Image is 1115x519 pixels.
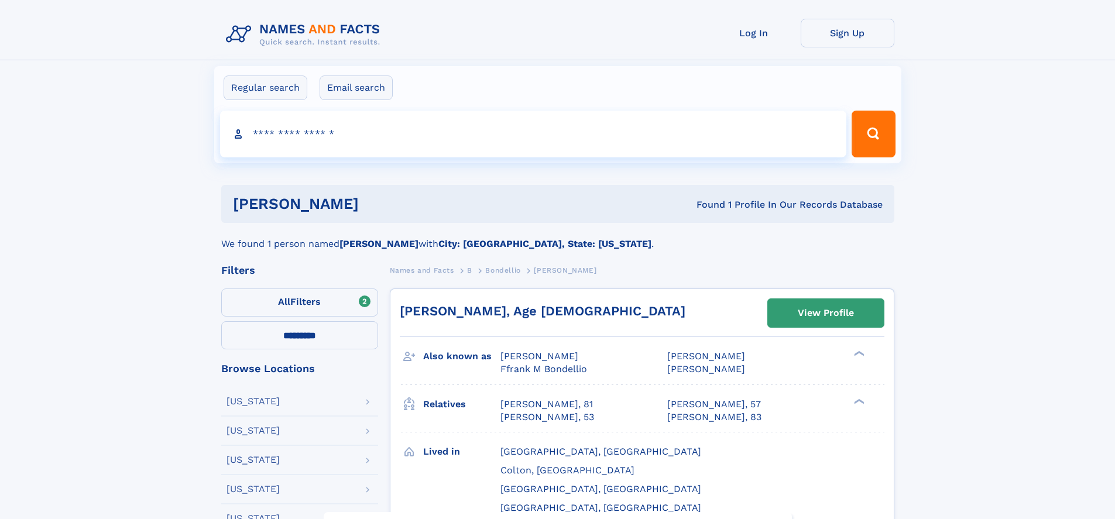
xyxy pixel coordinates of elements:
[768,299,884,327] a: View Profile
[438,238,651,249] b: City: [GEOGRAPHIC_DATA], State: [US_STATE]
[707,19,801,47] a: Log In
[500,483,701,494] span: [GEOGRAPHIC_DATA], [GEOGRAPHIC_DATA]
[227,455,280,465] div: [US_STATE]
[500,350,578,362] span: [PERSON_NAME]
[667,398,761,411] a: [PERSON_NAME], 57
[221,223,894,251] div: We found 1 person named with .
[500,411,594,424] a: [PERSON_NAME], 53
[500,446,701,457] span: [GEOGRAPHIC_DATA], [GEOGRAPHIC_DATA]
[221,288,378,317] label: Filters
[500,363,587,374] span: Ffrank M Bondellio
[233,197,528,211] h1: [PERSON_NAME]
[467,266,472,274] span: B
[851,397,865,405] div: ❯
[667,411,761,424] a: [PERSON_NAME], 83
[278,296,290,307] span: All
[221,265,378,276] div: Filters
[227,426,280,435] div: [US_STATE]
[227,484,280,494] div: [US_STATE]
[320,75,393,100] label: Email search
[667,363,745,374] span: [PERSON_NAME]
[500,465,634,476] span: Colton, [GEOGRAPHIC_DATA]
[390,263,454,277] a: Names and Facts
[400,304,685,318] a: [PERSON_NAME], Age [DEMOGRAPHIC_DATA]
[801,19,894,47] a: Sign Up
[500,502,701,513] span: [GEOGRAPHIC_DATA], [GEOGRAPHIC_DATA]
[527,198,883,211] div: Found 1 Profile In Our Records Database
[852,111,895,157] button: Search Button
[339,238,418,249] b: [PERSON_NAME]
[423,394,500,414] h3: Relatives
[220,111,847,157] input: search input
[485,266,520,274] span: Bondellio
[221,19,390,50] img: Logo Names and Facts
[851,350,865,358] div: ❯
[221,363,378,374] div: Browse Locations
[224,75,307,100] label: Regular search
[534,266,596,274] span: [PERSON_NAME]
[467,263,472,277] a: B
[485,263,520,277] a: Bondellio
[423,442,500,462] h3: Lived in
[500,398,593,411] a: [PERSON_NAME], 81
[227,397,280,406] div: [US_STATE]
[798,300,854,326] div: View Profile
[423,346,500,366] h3: Also known as
[667,350,745,362] span: [PERSON_NAME]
